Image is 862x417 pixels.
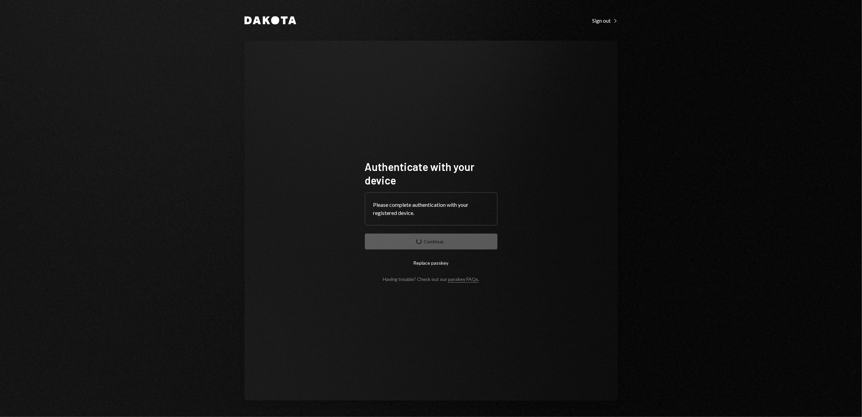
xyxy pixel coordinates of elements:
[365,160,497,187] h1: Authenticate with your device
[383,276,479,282] div: Having trouble? Check out our .
[448,276,478,283] a: passkey FAQs
[592,17,618,24] a: Sign out
[373,201,489,217] div: Please complete authentication with your registered device.
[365,255,497,271] button: Replace passkey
